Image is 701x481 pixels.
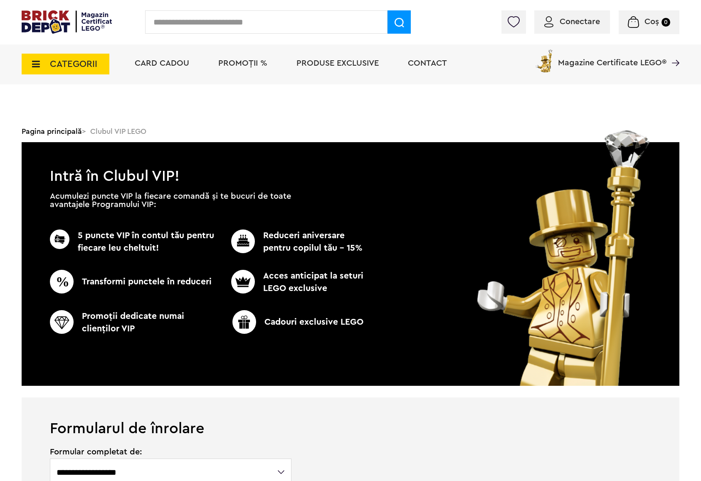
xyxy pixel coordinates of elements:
[50,229,69,249] img: CC_BD_Green_chek_mark
[22,128,82,135] a: Pagina principală
[217,270,366,295] p: Acces anticipat la seturi LEGO exclusive
[662,18,670,27] small: 0
[50,229,217,254] p: 5 puncte VIP în contul tău pentru fiecare leu cheltuit!
[50,270,217,294] p: Transformi punctele în reduceri
[558,48,666,67] span: Magazine Certificate LEGO®
[135,59,189,67] a: Card Cadou
[466,131,662,386] img: vip_page_image
[50,270,74,294] img: CC_BD_Green_chek_mark
[22,142,679,180] h1: Intră în Clubul VIP!
[544,17,600,26] a: Conectare
[50,310,74,334] img: CC_BD_Green_chek_mark
[50,192,291,209] p: Acumulezi puncte VIP la fiecare comandă și te bucuri de toate avantajele Programului VIP:
[666,48,679,56] a: Magazine Certificate LEGO®
[231,229,255,253] img: CC_BD_Green_chek_mark
[232,310,256,334] img: CC_BD_Green_chek_mark
[644,17,659,26] span: Coș
[50,59,97,69] span: CATEGORII
[217,229,366,254] p: Reduceri aniversare pentru copilul tău - 15%
[22,121,679,142] div: > Clubul VIP LEGO
[560,17,600,26] span: Conectare
[22,397,679,436] h1: Formularul de înrolare
[296,59,379,67] a: Produse exclusive
[218,59,267,67] a: PROMOȚII %
[408,59,447,67] a: Contact
[231,270,255,294] img: CC_BD_Green_chek_mark
[50,310,217,335] p: Promoţii dedicate numai clienţilor VIP
[50,448,292,456] span: Formular completat de:
[214,310,382,334] p: Cadouri exclusive LEGO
